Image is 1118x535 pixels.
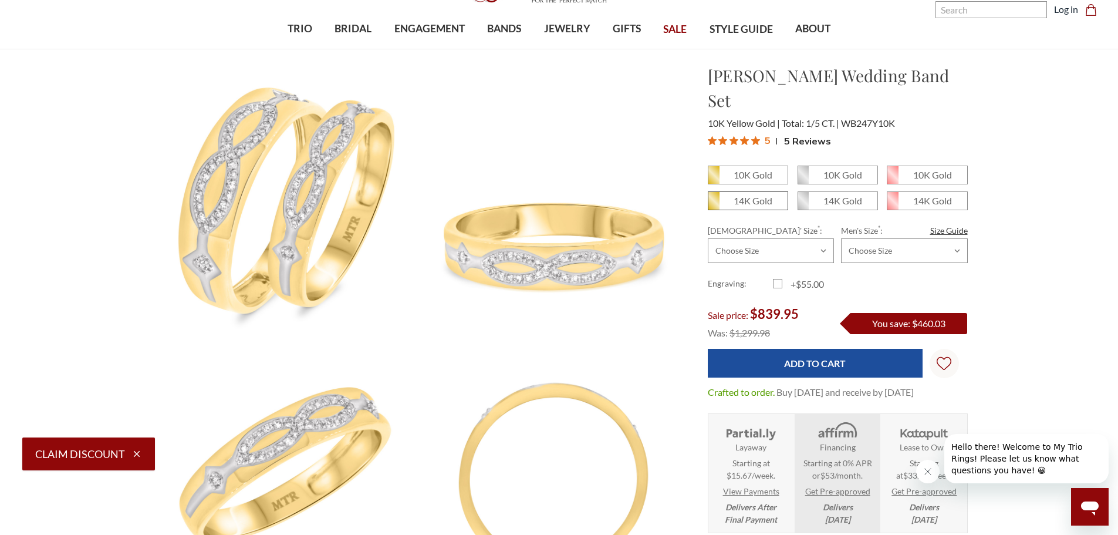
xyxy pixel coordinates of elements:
[820,441,856,453] strong: Financing
[1071,488,1109,526] iframe: Button to launch messaging window
[872,318,945,329] span: You save: $460.03
[544,21,590,36] span: JEWELRY
[798,192,877,210] span: 14K White Gold
[734,195,772,206] em: 14K Gold
[776,385,914,399] dd: Buy [DATE] and receive by [DATE]
[795,414,880,533] li: Affirm
[820,470,835,480] span: $53
[935,1,1047,18] input: Search and use arrows or TAB to navigate results
[782,117,839,129] span: Total: 1/5 CT.
[708,117,780,129] span: 10K Yellow Gold
[937,319,951,408] svg: Wish Lists
[724,421,778,441] img: Layaway
[841,224,967,237] label: Men's Size :
[708,63,968,113] h1: [PERSON_NAME] Wedding Band Set
[532,10,601,48] a: JEWELRY
[823,195,862,206] em: 14K Gold
[498,48,510,49] button: submenu toggle
[561,48,573,49] button: submenu toggle
[621,48,633,49] button: submenu toggle
[944,434,1109,483] iframe: Message from company
[765,133,771,147] span: 5
[916,460,940,483] iframe: Close message
[708,277,773,291] label: Engraving:
[708,224,834,237] label: [DEMOGRAPHIC_DATA]' Size :
[394,21,465,36] span: ENGAGEMENT
[708,349,923,378] input: Add to Cart
[887,192,967,210] span: 14K Rose Gold
[383,10,476,48] a: ENGAGEMENT
[288,21,312,36] span: TRIO
[1054,2,1078,16] a: Log in
[930,349,959,378] a: Wish Lists
[784,132,831,150] span: 5 Reviews
[708,414,793,533] li: Layaway
[798,457,876,482] span: Starting at 0% APR or /month.
[885,457,963,482] span: Starting at .
[735,441,766,453] strong: Layaway
[903,470,950,480] span: $33.92/week
[602,10,652,48] a: GIFTS
[823,169,862,180] em: 10K Gold
[424,48,435,49] button: submenu toggle
[727,457,775,482] span: Starting at $15.67/week.
[825,514,850,524] span: [DATE]
[698,11,783,49] a: STYLE GUIDE
[810,421,864,441] img: Affirm
[913,169,952,180] em: 10K Gold
[807,48,819,49] button: submenu toggle
[887,166,967,184] span: 10K Rose Gold
[798,166,877,184] span: 10K White Gold
[323,10,383,48] a: BRIDAL
[613,21,641,36] span: GIFTS
[784,10,842,48] a: ABOUT
[900,441,948,453] strong: Lease to Own
[294,48,306,49] button: submenu toggle
[725,501,777,526] em: Delivers After Final Payment
[708,166,788,184] span: 10K Yellow Gold
[22,438,155,470] button: Claim Discount
[663,22,687,37] span: SALE
[708,309,748,321] span: Sale price:
[708,385,775,399] dt: Crafted to order.
[909,501,939,526] em: Delivers
[652,11,698,49] a: SALE
[723,485,779,497] a: View Payments
[913,195,952,206] em: 14K Gold
[487,21,521,36] span: BANDS
[1085,4,1097,16] svg: cart.cart_preview
[897,421,951,441] img: Katapult
[881,414,967,533] li: Katapult
[805,485,870,497] a: Get Pre-approved
[708,327,728,338] span: Was:
[729,327,770,338] span: $1,299.98
[335,21,371,36] span: BRIDAL
[347,48,359,49] button: submenu toggle
[1085,2,1104,16] a: Cart with 0 items
[911,514,937,524] span: [DATE]
[420,64,688,332] img: Photo of Luca 1/5 ct tw. Diamond His and Hers Matching Wedding Band Set 10K Yellow Gold [BT247YL]
[841,117,895,129] span: WB247Y10K
[734,169,772,180] em: 10K Gold
[151,64,420,332] img: Photo of Luca 1/5 ct tw. Diamond His and Hers Matching Wedding Band Set 10K Yellow Gold [WB247Y]
[823,501,853,526] em: Delivers
[773,277,838,291] label: +$55.00
[930,224,968,237] a: Size Guide
[708,192,788,210] span: 14K Yellow Gold
[708,132,831,150] button: Rated 5 out of 5 stars from 5 reviews. Jump to reviews.
[750,306,799,322] span: $839.95
[891,485,957,497] a: Get Pre-approved
[276,10,323,48] a: TRIO
[795,21,830,36] span: ABOUT
[710,22,773,37] span: STYLE GUIDE
[476,10,532,48] a: BANDS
